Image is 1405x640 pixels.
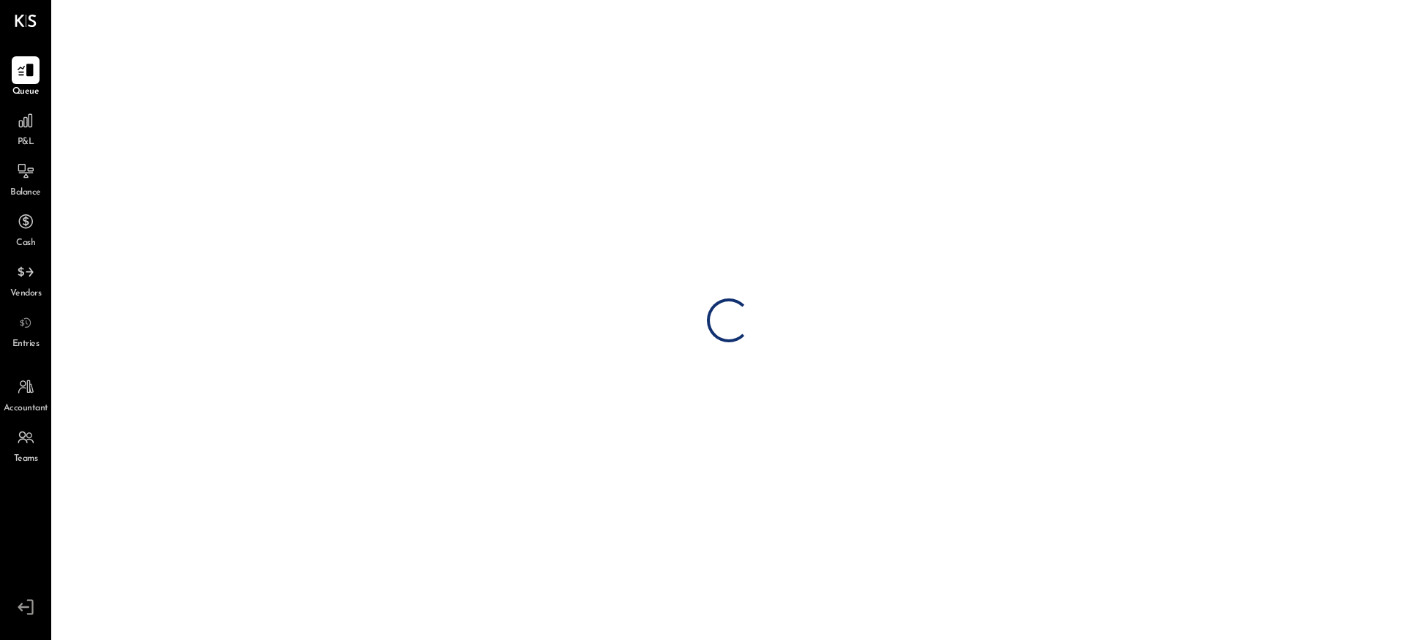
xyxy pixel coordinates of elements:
span: Accountant [4,402,48,415]
span: Vendors [10,287,42,301]
a: Vendors [1,258,50,301]
a: Balance [1,157,50,200]
a: P&L [1,107,50,149]
a: Cash [1,208,50,250]
a: Accountant [1,373,50,415]
span: Teams [14,453,38,466]
a: Entries [1,309,50,351]
span: Entries [12,338,40,351]
a: Queue [1,56,50,99]
span: P&L [18,136,34,149]
a: Teams [1,423,50,466]
span: Cash [16,237,35,250]
span: Queue [12,86,40,99]
span: Balance [10,187,41,200]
